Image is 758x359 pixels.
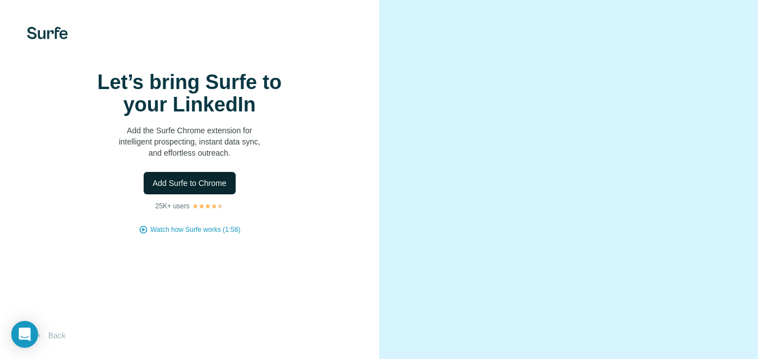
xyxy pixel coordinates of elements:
img: Surfe's logo [27,27,68,39]
button: Watch how Surfe works (1:58) [150,225,240,235]
img: Rating Stars [192,203,224,209]
button: Add Surfe to Chrome [144,172,236,194]
h1: Let’s bring Surfe to your LinkedIn [77,71,302,116]
p: Add the Surfe Chrome extension for intelligent prospecting, instant data sync, and effortless out... [77,125,302,158]
button: Back [27,325,73,346]
span: Add Surfe to Chrome [153,178,227,189]
div: Open Intercom Messenger [11,321,38,348]
p: 25K+ users [155,201,190,211]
